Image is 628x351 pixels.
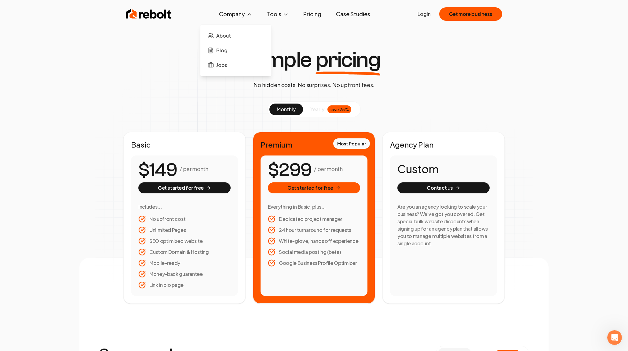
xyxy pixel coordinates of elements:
button: Get more business [439,7,502,21]
h1: Custom [397,163,490,175]
li: Social media posting (beta) [268,248,360,256]
a: Case Studies [331,8,375,20]
span: yearly [310,106,324,113]
li: Dedicated project manager [268,215,360,223]
button: Get started for free [138,182,231,193]
iframe: Intercom live chat [607,330,622,345]
a: About [205,30,266,42]
number-flow-react: $299 [268,156,312,184]
img: Rebolt Logo [126,8,172,20]
h2: Basic [131,140,238,149]
h1: Simple [248,49,381,71]
li: Google Business Profile Optimizer [268,259,360,267]
button: yearlysave 25% [303,104,359,115]
li: Link in bio page [138,281,231,289]
button: monthly [269,104,303,115]
li: SEO optimized website [138,237,231,245]
a: Login [418,10,431,18]
li: Unlimited Pages [138,226,231,234]
h2: Agency Plan [390,140,497,149]
button: Tools [262,8,294,20]
button: Company [214,8,257,20]
li: Custom Domain & Hosting [138,248,231,256]
h3: Everything in Basic, plus... [268,203,360,210]
li: White-glove, hands off experience [268,237,360,245]
h2: Premium [261,140,367,149]
li: Money-back guarantee [138,270,231,278]
p: / per month [314,165,342,173]
p: No hidden costs. No surprises. No upfront fees. [254,81,374,89]
li: Mobile-ready [138,259,231,267]
li: 24 hour turnaround for requests [268,226,360,234]
li: No upfront cost [138,215,231,223]
h3: Includes... [138,203,231,210]
button: Get started for free [268,182,360,193]
div: Most Popular [333,138,370,149]
a: Pricing [298,8,326,20]
button: Contact us [397,182,490,193]
div: save 25% [327,105,351,113]
number-flow-react: $149 [138,156,177,184]
a: Blog [205,44,266,57]
span: Blog [216,47,228,54]
span: Jobs [216,61,227,69]
a: Jobs [205,59,266,71]
span: pricing [316,49,381,71]
h3: Are you an agency looking to scale your business? We've got you covered. Get special bulk website... [397,203,490,247]
span: monthly [277,106,296,112]
p: / per month [180,165,208,173]
span: About [216,32,231,39]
